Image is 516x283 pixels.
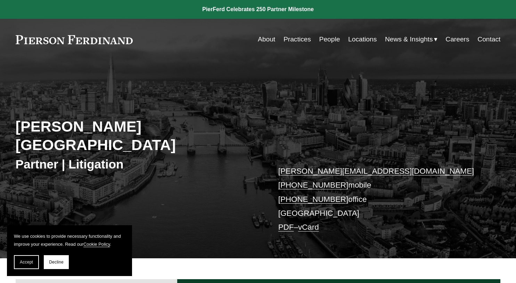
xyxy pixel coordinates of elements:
a: [PHONE_NUMBER] [278,195,349,204]
h3: Partner | Litigation [16,157,258,172]
a: PDF [278,223,294,231]
button: Accept [14,255,39,269]
a: Practices [284,33,311,46]
button: Decline [44,255,69,269]
a: [PERSON_NAME][EMAIL_ADDRESS][DOMAIN_NAME] [278,167,474,175]
a: Contact [477,33,500,46]
a: Locations [348,33,377,46]
p: mobile office [GEOGRAPHIC_DATA] – [278,164,481,235]
a: [PHONE_NUMBER] [278,181,349,189]
a: folder dropdown [385,33,437,46]
a: Cookie Policy [83,242,110,247]
span: Accept [20,260,33,265]
span: News & Insights [385,33,433,46]
a: vCard [298,223,319,231]
section: Cookie banner [7,225,132,276]
a: People [319,33,340,46]
a: About [258,33,275,46]
h2: [PERSON_NAME][GEOGRAPHIC_DATA] [16,117,258,154]
span: Decline [49,260,64,265]
p: We use cookies to provide necessary functionality and improve your experience. Read our . [14,232,125,248]
a: Careers [445,33,469,46]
